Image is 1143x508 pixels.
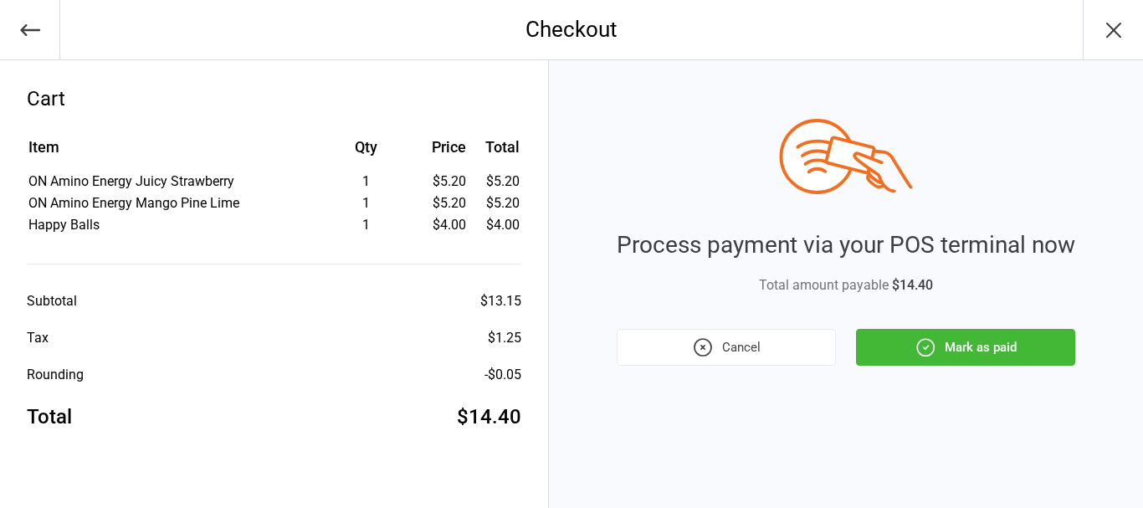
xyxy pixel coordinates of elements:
span: ON Amino Energy Juicy Strawberry [28,173,234,189]
div: Tax [27,328,49,348]
div: $4.00 [418,215,466,235]
div: Total amount payable [617,275,1075,295]
div: Total [27,402,72,432]
div: 1 [315,172,417,192]
th: Qty [315,136,417,170]
div: 1 [315,215,417,235]
button: Mark as paid [856,329,1075,366]
div: Rounding [27,365,84,385]
th: Item [28,136,313,170]
div: Subtotal [27,291,77,311]
span: ON Amino Energy Mango Pine Lime [28,195,239,211]
div: $5.20 [418,172,466,192]
td: $4.00 [473,215,519,235]
div: $1.25 [488,328,521,348]
td: $5.20 [473,193,519,213]
div: -$0.05 [484,365,521,385]
div: $13.15 [480,291,521,311]
div: Process payment via your POS terminal now [617,228,1075,263]
div: Price [418,136,466,158]
span: $14.40 [892,277,933,293]
th: Total [473,136,519,170]
div: 1 [315,193,417,213]
div: Cart [27,84,521,114]
div: $14.40 [457,402,521,432]
div: $5.20 [418,193,466,213]
span: Happy Balls [28,217,100,233]
td: $5.20 [473,172,519,192]
button: Cancel [617,329,836,366]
